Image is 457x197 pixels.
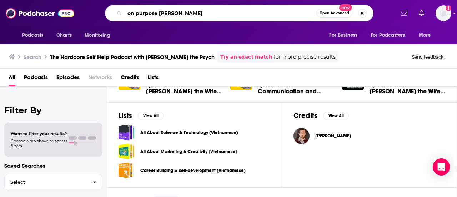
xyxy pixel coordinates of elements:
a: Show notifications dropdown [416,7,427,19]
a: Podcasts [24,72,48,86]
div: Open Intercom Messenger [433,158,450,176]
span: Networks [88,72,112,86]
a: Episode 116: Communication and Support with Duff The Wife [258,82,333,94]
button: Send feedback [410,54,446,60]
a: All About Marketing & Creativity (Vietnamese) [119,143,135,159]
span: New [339,4,352,11]
a: Lists [148,72,159,86]
span: For Business [329,30,357,40]
a: Show notifications dropdown [398,7,410,19]
a: Career Building & Self-development (Vietnamese) [119,162,135,178]
button: View All [138,112,164,120]
a: Charts [52,29,76,42]
button: open menu [80,29,119,42]
a: Credits [121,72,139,86]
a: All About Science & Technology (Vietnamese) [140,129,238,137]
img: Robert Duff [293,128,310,144]
button: open menu [17,29,52,42]
h2: Credits [293,111,317,120]
p: Saved Searches [4,162,102,169]
a: All [9,72,15,86]
h3: The Hardcore Self Help Podcast with [PERSON_NAME] the Psych [50,54,215,60]
span: Want to filter your results? [11,131,67,136]
span: Charts [56,30,72,40]
span: Podcasts [22,30,43,40]
a: Episode 163: Duff the Wife and I Talk About Communication [370,82,445,94]
span: Select [5,180,87,184]
span: [PERSON_NAME] [315,133,351,139]
button: Select [4,174,102,190]
button: open menu [324,29,366,42]
div: Search podcasts, credits, & more... [105,5,373,21]
button: View All [323,112,349,120]
svg: Add a profile image [446,5,451,11]
span: Open Advanced [320,11,349,15]
input: Search podcasts, credits, & more... [125,8,316,19]
button: Show profile menu [436,5,451,21]
a: Episodes [56,72,80,86]
span: Episode 127: [PERSON_NAME] the Wife Back Again! [146,82,222,94]
span: Episode 163: [PERSON_NAME] the Wife and I Talk About Communication [370,82,445,94]
button: open menu [366,29,415,42]
img: Podchaser - Follow, Share and Rate Podcasts [6,6,74,20]
span: for more precise results [274,53,336,61]
a: Try an exact match [220,53,272,61]
span: Logged in as josefine.kals [436,5,451,21]
a: All About Marketing & Creativity (Vietnamese) [140,148,237,156]
a: Career Building & Self-development (Vietnamese) [140,167,246,174]
h2: Filter By [4,105,102,115]
span: Monitoring [85,30,110,40]
span: More [419,30,431,40]
span: For Podcasters [371,30,405,40]
h3: Search [24,54,41,60]
a: CreditsView All [293,111,349,120]
button: Robert DuffRobert Duff [293,124,445,147]
h2: Lists [119,111,132,120]
a: ListsView All [119,111,164,120]
button: Open AdvancedNew [316,9,352,18]
span: Choose a tab above to access filters. [11,138,67,148]
a: All About Science & Technology (Vietnamese) [119,124,135,141]
button: open menu [414,29,440,42]
span: Episode 116: Communication and Support with [PERSON_NAME] The Wife [258,82,333,94]
a: Episode 127: Duff the Wife Back Again! [146,82,222,94]
img: User Profile [436,5,451,21]
a: Robert Duff [315,133,351,139]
